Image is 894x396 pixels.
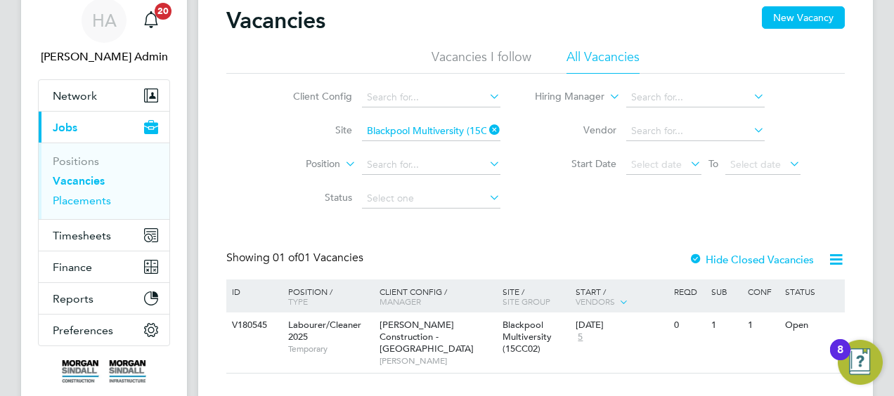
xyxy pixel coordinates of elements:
[536,124,616,136] label: Vendor
[259,157,340,171] label: Position
[39,112,169,143] button: Jobs
[228,312,278,338] div: V180545
[273,251,363,265] span: 01 Vacancies
[62,360,146,383] img: morgansindall-logo-retina.png
[572,279,670,315] div: Start /
[576,296,615,307] span: Vendors
[39,80,169,111] button: Network
[499,279,573,313] div: Site /
[155,3,171,20] span: 20
[53,194,111,207] a: Placements
[576,319,667,331] div: [DATE]
[503,319,552,355] span: Blackpool Multiversity (15CC02)
[39,315,169,345] button: Preferences
[53,324,113,337] span: Preferences
[288,319,361,343] span: Labourer/Cleaner 2025
[271,124,352,136] label: Site
[53,121,77,134] span: Jobs
[362,88,500,107] input: Search for...
[226,251,366,265] div: Showing
[278,279,376,313] div: Position /
[380,296,421,307] span: Manager
[39,143,169,219] div: Jobs
[670,312,707,338] div: 0
[53,229,111,242] span: Timesheets
[271,191,352,204] label: Status
[503,296,550,307] span: Site Group
[228,279,278,303] div: ID
[708,279,744,303] div: Sub
[536,157,616,170] label: Start Date
[626,121,765,141] input: Search for...
[38,360,170,383] a: Go to home page
[53,292,93,305] span: Reports
[762,6,845,29] button: New Vacancy
[566,48,640,74] li: All Vacancies
[53,260,92,274] span: Finance
[273,251,298,265] span: 01 of
[744,279,781,303] div: Conf
[744,312,781,338] div: 1
[362,155,500,175] input: Search for...
[432,48,531,74] li: Vacancies I follow
[288,296,308,307] span: Type
[38,48,170,65] span: Hays Admin
[837,350,843,368] div: 8
[670,279,707,303] div: Reqd
[380,355,495,367] span: [PERSON_NAME]
[631,158,682,171] span: Select date
[782,279,843,303] div: Status
[838,340,883,385] button: Open Resource Center, 8 new notifications
[39,251,169,282] button: Finance
[524,90,604,104] label: Hiring Manager
[362,189,500,209] input: Select one
[782,312,843,338] div: Open
[362,121,500,141] input: Search for...
[730,158,781,171] span: Select date
[708,312,744,338] div: 1
[53,174,105,187] a: Vacancies
[380,319,474,355] span: [PERSON_NAME] Construction - [GEOGRAPHIC_DATA]
[626,88,765,107] input: Search for...
[226,6,325,34] h2: Vacancies
[704,154,723,173] span: To
[576,331,585,343] span: 5
[689,253,814,266] label: Hide Closed Vacancies
[53,89,97,103] span: Network
[288,343,372,355] span: Temporary
[271,90,352,103] label: Client Config
[53,154,99,168] a: Positions
[92,11,117,29] span: HA
[39,220,169,251] button: Timesheets
[39,283,169,314] button: Reports
[376,279,499,313] div: Client Config /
